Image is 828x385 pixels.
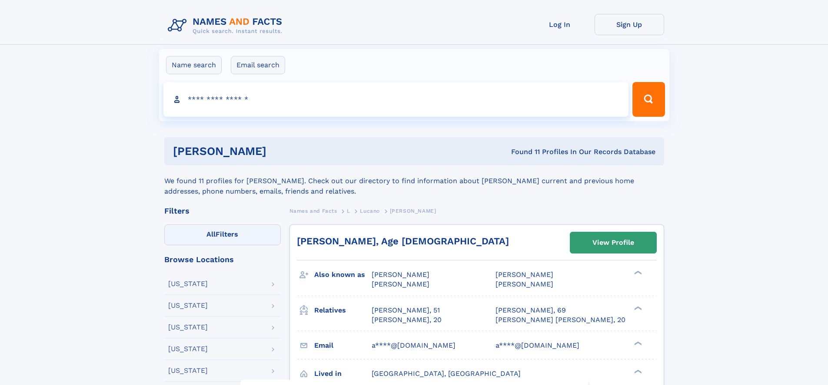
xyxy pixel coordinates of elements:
input: search input [163,82,629,117]
a: Lucano [360,205,380,216]
div: Browse Locations [164,256,281,263]
a: [PERSON_NAME] [PERSON_NAME], 20 [495,315,625,325]
label: Email search [231,56,285,74]
h3: Lived in [314,366,372,381]
span: L [347,208,350,214]
a: Sign Up [595,14,664,35]
span: [PERSON_NAME] [495,270,553,279]
span: [PERSON_NAME] [390,208,436,214]
div: View Profile [592,233,634,253]
span: [PERSON_NAME] [372,280,429,288]
button: Search Button [632,82,665,117]
div: Found 11 Profiles In Our Records Database [389,147,655,157]
span: [PERSON_NAME] [495,280,553,288]
div: Filters [164,207,281,215]
div: [US_STATE] [168,302,208,309]
div: We found 11 profiles for [PERSON_NAME]. Check out our directory to find information about [PERSON... [164,165,664,197]
a: Log In [525,14,595,35]
span: [GEOGRAPHIC_DATA], [GEOGRAPHIC_DATA] [372,369,521,378]
a: [PERSON_NAME], 51 [372,306,440,315]
div: ❯ [632,369,642,374]
span: All [206,230,216,238]
a: L [347,205,350,216]
div: [US_STATE] [168,324,208,331]
h3: Also known as [314,267,372,282]
div: [US_STATE] [168,280,208,287]
div: [US_STATE] [168,367,208,374]
a: [PERSON_NAME], Age [DEMOGRAPHIC_DATA] [297,236,509,247]
span: Lucano [360,208,380,214]
div: [US_STATE] [168,346,208,352]
h1: [PERSON_NAME] [173,146,389,157]
div: ❯ [632,270,642,276]
a: View Profile [570,232,656,253]
label: Name search [166,56,222,74]
img: Logo Names and Facts [164,14,289,37]
div: ❯ [632,340,642,346]
h3: Relatives [314,303,372,318]
a: Names and Facts [289,205,337,216]
label: Filters [164,224,281,245]
div: ❯ [632,305,642,311]
a: [PERSON_NAME], 69 [495,306,566,315]
h3: Email [314,338,372,353]
span: [PERSON_NAME] [372,270,429,279]
a: [PERSON_NAME], 20 [372,315,442,325]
